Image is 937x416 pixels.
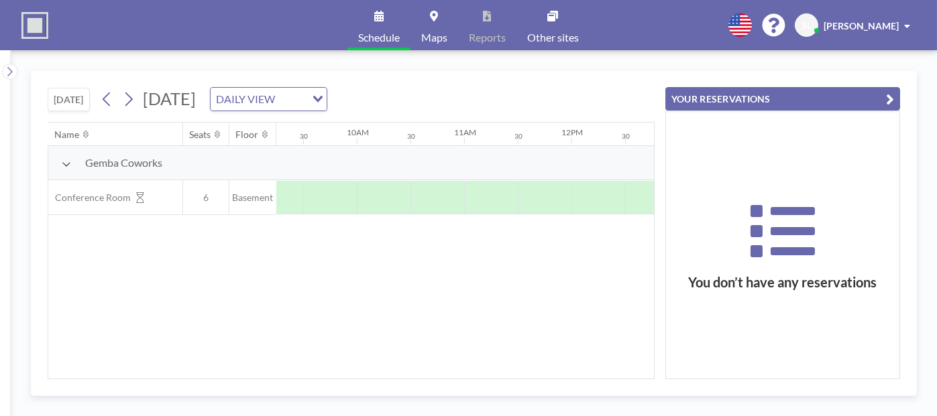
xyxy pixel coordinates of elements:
div: 12PM [561,127,583,137]
input: Search for option [279,90,305,108]
h3: You don’t have any reservations [666,274,899,291]
div: 30 [300,132,308,141]
span: [PERSON_NAME] [824,20,899,31]
span: Schedule [358,32,400,43]
div: 30 [622,132,630,141]
span: Basement [229,192,276,204]
span: Reports [469,32,506,43]
span: [DATE] [143,88,196,109]
div: Seats [190,129,211,141]
span: Conference Room [48,192,131,204]
div: Name [55,129,80,141]
button: YOUR RESERVATIONS [665,87,900,111]
div: 11AM [454,127,476,137]
span: Other sites [527,32,579,43]
span: DAILY VIEW [213,90,278,108]
div: 30 [514,132,522,141]
button: [DATE] [48,88,90,111]
span: SL [802,19,812,31]
img: organization-logo [21,12,48,39]
div: Floor [236,129,259,141]
span: Maps [421,32,447,43]
div: Search for option [211,88,327,111]
span: 6 [183,192,229,204]
span: Gemba Coworks [85,156,162,169]
div: 10AM [347,127,369,137]
div: 30 [407,132,415,141]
